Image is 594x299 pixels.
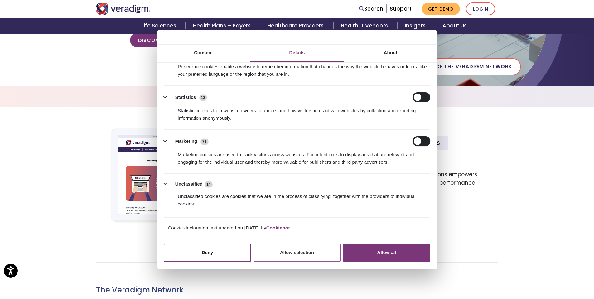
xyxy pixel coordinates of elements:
a: About [344,44,437,62]
a: Get Demo [422,3,460,15]
label: Marketing [175,138,197,145]
a: Details [250,44,344,62]
button: Allow selection [254,244,341,262]
a: Health IT Vendors [333,18,397,34]
a: Health Plans + Payers [186,18,260,34]
a: Insights [397,18,435,34]
div: Statistic cookies help website owners to understand how visitors interact with websites by collec... [164,102,430,122]
a: Support [390,5,412,12]
div: Unclassified cookies are cookies that we are in the process of classifying, together with the pro... [164,188,430,208]
img: Veradigm logo [96,3,151,15]
button: Deny [164,244,251,262]
a: Consent [157,44,250,62]
a: Healthcare Providers [260,18,333,34]
div: Preference cookies enable a website to remember information that changes the way the website beha... [164,58,430,78]
a: Cookiebot [266,225,290,230]
a: Discover Veradigm's Value [130,33,226,47]
button: Statistics (13) [164,92,211,102]
div: Cookie declaration last updated on [DATE] by [158,224,436,237]
a: Search [359,5,383,13]
label: Statistics [175,94,196,101]
a: About Us [435,18,474,34]
button: Allow all [343,244,430,262]
button: Unclassified (14) [164,180,216,188]
a: Life Sciences [134,18,186,34]
h3: The Veradigm Network [96,286,327,295]
div: Marketing cookies are used to track visitors across websites. The intention is to display ads tha... [164,146,430,166]
iframe: Drift Chat Widget [474,254,587,292]
button: Marketing (71) [164,136,212,146]
a: Login [466,2,495,15]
